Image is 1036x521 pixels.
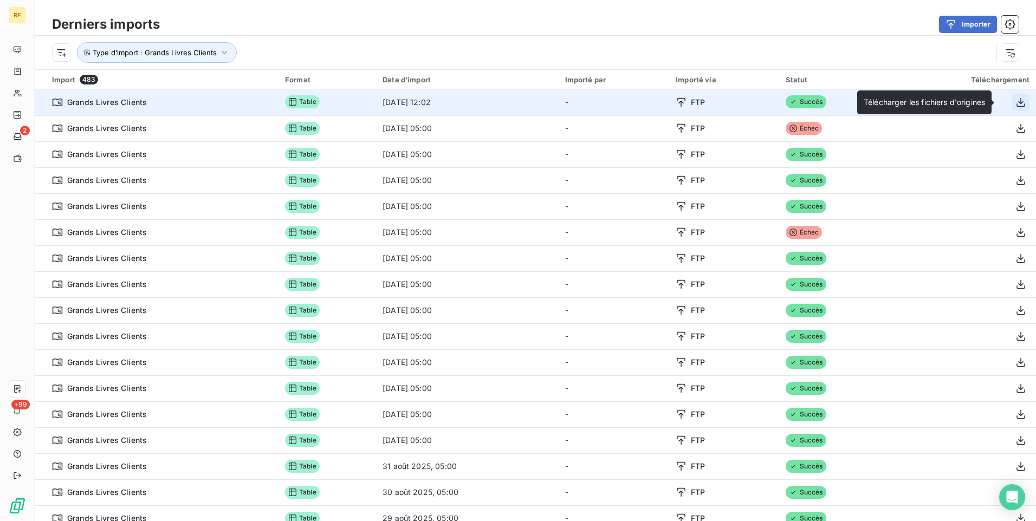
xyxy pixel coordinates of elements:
[691,279,705,290] span: FTP
[285,434,320,447] span: Table
[285,408,320,421] span: Table
[9,497,26,515] img: Logo LeanPay
[376,271,558,297] td: [DATE] 05:00
[67,305,147,316] span: Grands Livres Clients
[939,16,997,33] button: Importer
[691,123,705,134] span: FTP
[691,201,705,212] span: FTP
[67,461,147,472] span: Grands Livres Clients
[691,227,705,238] span: FTP
[376,375,558,401] td: [DATE] 05:00
[67,357,147,368] span: Grands Livres Clients
[786,174,826,187] span: Succès
[67,123,147,134] span: Grands Livres Clients
[285,95,320,108] span: Table
[67,227,147,238] span: Grands Livres Clients
[999,484,1025,510] div: Open Intercom Messenger
[691,357,705,368] span: FTP
[559,323,670,349] td: -
[67,487,147,498] span: Grands Livres Clients
[67,97,147,108] span: Grands Livres Clients
[383,75,552,84] div: Date d’import
[77,42,237,63] button: Type d’import : Grands Livres Clients
[676,75,773,84] div: Importé via
[691,435,705,446] span: FTP
[376,193,558,219] td: [DATE] 05:00
[559,375,670,401] td: -
[864,97,985,107] span: Télécharger les fichiers d'origines
[691,97,705,108] span: FTP
[285,148,320,161] span: Table
[691,305,705,316] span: FTP
[786,95,826,108] span: Succès
[376,401,558,427] td: [DATE] 05:00
[691,487,705,498] span: FTP
[376,349,558,375] td: [DATE] 05:00
[67,149,147,160] span: Grands Livres Clients
[376,167,558,193] td: [DATE] 05:00
[786,252,826,265] span: Succès
[376,89,558,115] td: [DATE] 12:02
[559,297,670,323] td: -
[691,331,705,342] span: FTP
[376,115,558,141] td: [DATE] 05:00
[565,75,663,84] div: Importé par
[67,435,147,446] span: Grands Livres Clients
[786,434,826,447] span: Succès
[376,479,558,505] td: 30 août 2025, 05:00
[20,126,30,135] span: 2
[67,253,147,264] span: Grands Livres Clients
[559,167,670,193] td: -
[285,252,320,265] span: Table
[285,226,320,239] span: Table
[691,383,705,394] span: FTP
[691,461,705,472] span: FTP
[786,330,826,343] span: Succès
[80,75,98,84] span: 483
[67,175,147,186] span: Grands Livres Clients
[786,278,826,291] span: Succès
[376,427,558,453] td: [DATE] 05:00
[559,219,670,245] td: -
[67,331,147,342] span: Grands Livres Clients
[559,401,670,427] td: -
[786,486,826,499] span: Succès
[285,356,320,369] span: Table
[67,383,147,394] span: Grands Livres Clients
[285,330,320,343] span: Table
[559,349,670,375] td: -
[559,89,670,115] td: -
[559,193,670,219] td: -
[285,382,320,395] span: Table
[786,75,883,84] div: Statut
[285,304,320,317] span: Table
[93,48,217,57] span: Type d’import : Grands Livres Clients
[786,304,826,317] span: Succès
[691,175,705,186] span: FTP
[285,122,320,135] span: Table
[786,122,823,135] span: Échec
[67,279,147,290] span: Grands Livres Clients
[285,200,320,213] span: Table
[376,323,558,349] td: [DATE] 05:00
[786,382,826,395] span: Succès
[9,6,26,24] div: RF
[691,253,705,264] span: FTP
[896,75,1029,84] div: Téléchargement
[559,479,670,505] td: -
[376,219,558,245] td: [DATE] 05:00
[559,115,670,141] td: -
[67,409,147,420] span: Grands Livres Clients
[559,453,670,479] td: -
[786,356,826,369] span: Succès
[786,408,826,421] span: Succès
[559,427,670,453] td: -
[559,141,670,167] td: -
[52,15,160,34] h3: Derniers imports
[376,453,558,479] td: 31 août 2025, 05:00
[285,75,370,84] div: Format
[11,400,30,409] span: +99
[376,297,558,323] td: [DATE] 05:00
[786,200,826,213] span: Succès
[52,75,272,84] div: Import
